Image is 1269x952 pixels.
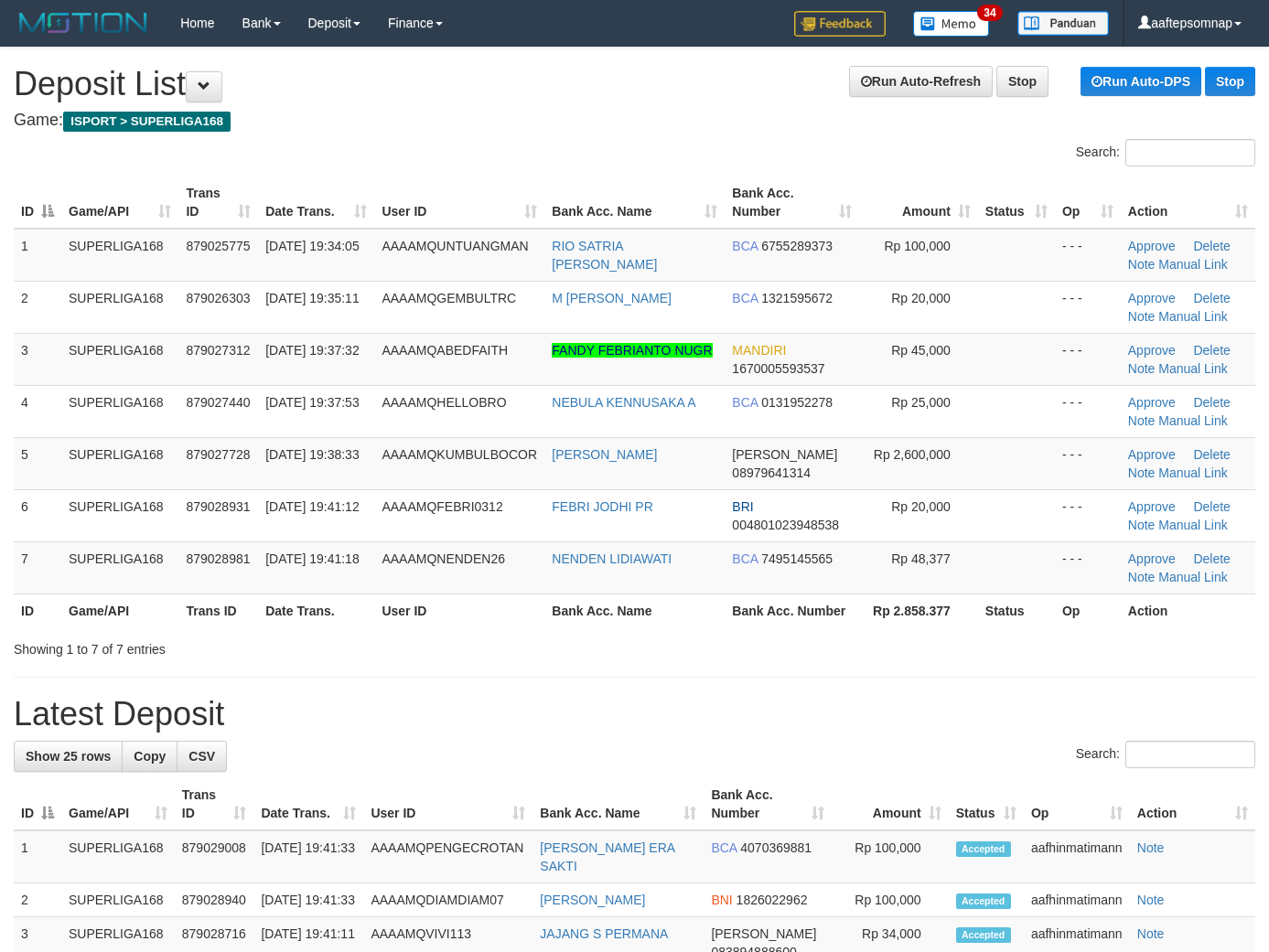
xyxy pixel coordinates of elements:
td: 4 [14,385,61,437]
th: Status: activate to sort column ascending [978,176,1055,229]
a: Delete [1193,291,1230,305]
span: Copy 7495145565 to clipboard [761,551,833,566]
span: [DATE] 19:37:53 [265,395,359,410]
span: Rp 48,377 [891,551,951,566]
a: [PERSON_NAME] [552,447,657,462]
span: [DATE] 19:41:12 [265,499,359,514]
span: ISPORT > SUPERLIGA168 [63,112,231,132]
td: SUPERLIGA168 [61,489,178,541]
span: BNI [711,893,732,907]
th: Rp 2.858.377 [859,594,978,627]
td: 1 [14,229,61,282]
span: BCA [732,551,758,566]
span: Copy 004801023948538 to clipboard [732,518,839,532]
img: MOTION_logo.png [14,9,153,37]
a: Copy [122,741,177,772]
a: Note [1128,518,1156,532]
span: Accepted [956,927,1011,943]
span: 879025775 [186,239,250,253]
a: Manual Link [1158,570,1228,584]
a: RIO SATRIA [PERSON_NAME] [552,239,657,272]
td: SUPERLIGA168 [61,229,178,282]
th: Trans ID: activate to sort column ascending [175,778,254,830]
span: 34 [977,5,1002,21]
td: - - - [1055,541,1121,594]
span: BCA [711,840,737,855]
th: User ID: activate to sort column ascending [363,778,532,830]
a: Delete [1193,551,1230,566]
span: Accepted [956,841,1011,857]
a: Approve [1128,395,1176,410]
th: Bank Acc. Name: activate to sort column ascending [532,778,704,830]
a: Delete [1193,447,1230,462]
td: SUPERLIGA168 [61,385,178,437]
a: Delete [1193,395,1230,410]
th: Bank Acc. Name: activate to sort column ascending [544,176,725,229]
td: AAAAMQDIAMDIAM07 [363,883,532,917]
a: Approve [1128,291,1176,305]
span: Rp 20,000 [891,499,951,514]
span: Copy 1826022962 to clipboard [737,893,808,907]
th: Game/API: activate to sort column ascending [61,176,178,229]
td: 3 [14,333,61,385]
span: BCA [732,239,758,253]
th: ID: activate to sort column descending [14,778,61,830]
td: 879028940 [175,883,254,917]
th: ID [14,594,61,627]
td: SUPERLIGA168 [61,883,175,917]
th: Bank Acc. Number [725,594,859,627]
th: Op: activate to sort column ascending [1055,176,1121,229]
a: Note [1128,465,1156,480]
span: [PERSON_NAME] [711,926,816,941]
span: Copy 1670005593537 to clipboard [732,361,824,376]
th: Game/API: activate to sort column ascending [61,778,175,830]
td: - - - [1055,437,1121,489]
th: Amount: activate to sort column ascending [859,176,978,229]
a: Manual Link [1158,518,1228,532]
th: Status [978,594,1055,627]
td: 6 [14,489,61,541]
td: - - - [1055,281,1121,333]
span: AAAAMQFEBRI0312 [382,499,502,514]
th: Op: activate to sort column ascending [1024,778,1130,830]
td: [DATE] 19:41:33 [253,830,363,883]
span: [DATE] 19:34:05 [265,239,359,253]
a: Run Auto-Refresh [849,66,993,97]
input: Search: [1125,741,1255,768]
span: [DATE] 19:35:11 [265,291,359,305]
th: User ID [374,594,544,627]
a: NEBULA KENNUSAKA A [552,395,695,410]
span: AAAAMQNENDEN26 [382,551,505,566]
img: panduan.png [1017,11,1109,36]
a: Note [1128,309,1156,324]
td: - - - [1055,385,1121,437]
img: Feedback.jpg [794,11,886,37]
span: Rp 45,000 [891,343,951,358]
td: SUPERLIGA168 [61,830,175,883]
div: Showing 1 to 7 of 7 entries [14,633,515,658]
a: [PERSON_NAME] [540,893,645,907]
span: AAAAMQGEMBULTRC [382,291,516,305]
a: Run Auto-DPS [1081,67,1201,96]
a: Show 25 rows [14,741,123,772]
img: Button%20Memo.svg [913,11,990,37]
a: Note [1137,840,1165,855]
a: JAJANG S PERMANA [540,926,668,941]
a: FANDY FEBRIANTO NUGR [552,343,712,358]
a: Note [1137,893,1165,907]
td: SUPERLIGA168 [61,281,178,333]
span: BRI [732,499,753,514]
a: Approve [1128,343,1176,358]
a: Note [1128,361,1156,376]
td: 879029008 [175,830,254,883]
a: Stop [996,66,1049,97]
span: AAAAMQUNTUANGMAN [382,239,528,253]
a: Manual Link [1158,257,1228,272]
span: 879026303 [186,291,250,305]
label: Search: [1076,741,1255,768]
span: 879027728 [186,447,250,462]
a: Note [1128,570,1156,584]
a: Approve [1128,239,1176,253]
a: NENDEN LIDIAWATI [552,551,672,566]
span: Rp 20,000 [891,291,951,305]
